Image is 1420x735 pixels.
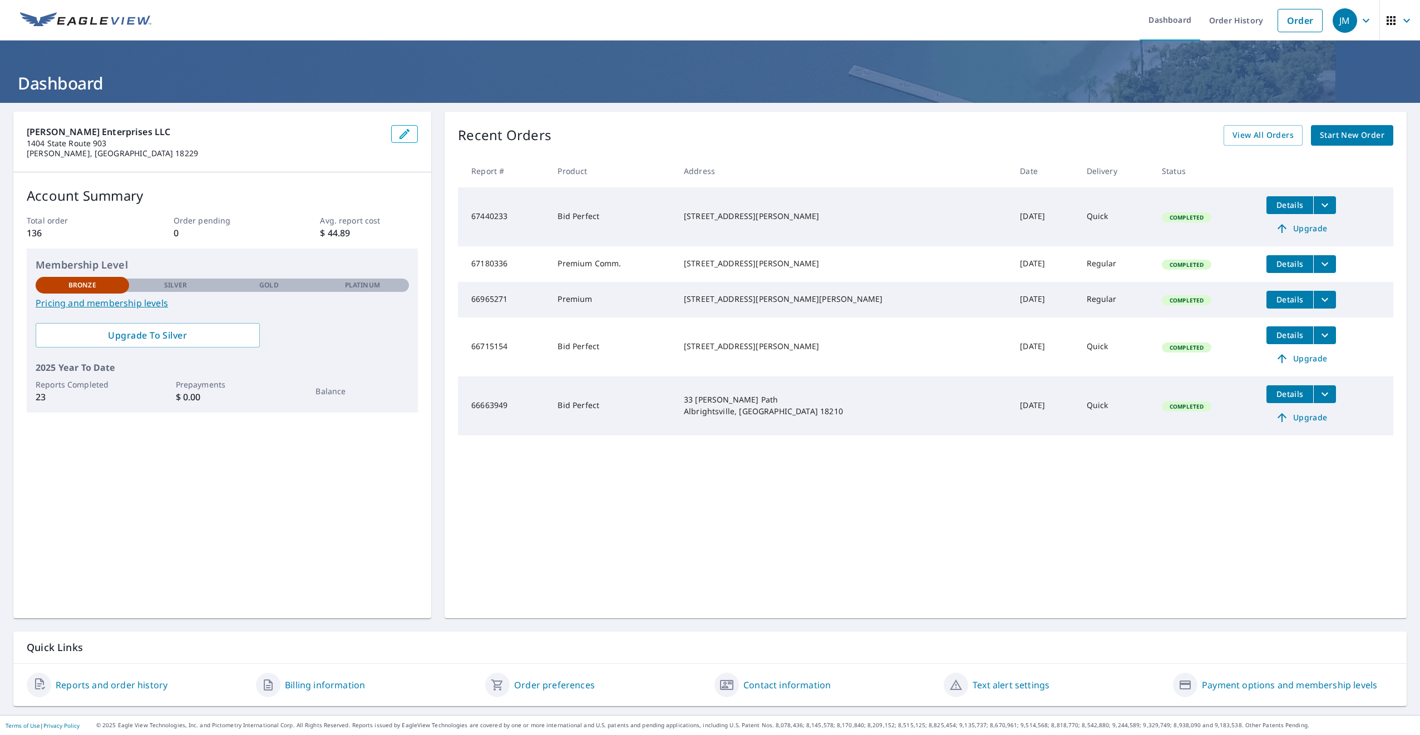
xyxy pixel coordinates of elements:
a: Contact information [743,678,831,692]
a: Order preferences [514,678,595,692]
p: Recent Orders [458,125,551,146]
span: Details [1273,259,1306,269]
p: Quick Links [27,640,1393,654]
td: Quick [1078,187,1153,246]
td: Premium Comm. [549,246,675,282]
td: [DATE] [1011,246,1077,282]
th: Delivery [1078,155,1153,187]
p: $ 0.00 [176,390,269,404]
p: 1404 State Route 903 [27,138,382,148]
span: Details [1273,330,1306,340]
p: 23 [36,390,129,404]
td: Regular [1078,246,1153,282]
button: filesDropdownBtn-67440233 [1313,196,1336,214]
td: Bid Perfect [549,317,675,376]
button: filesDropdownBtn-66965271 [1313,291,1336,309]
a: Text alert settings [973,678,1049,692]
a: Privacy Policy [43,722,80,729]
td: Regular [1078,282,1153,317]
div: [STREET_ADDRESS][PERSON_NAME][PERSON_NAME] [684,294,1002,305]
a: Pricing and membership levels [36,296,409,310]
td: 67440233 [458,187,549,246]
a: View All Orders [1224,125,1303,146]
span: Upgrade To Silver [45,329,251,341]
a: Upgrade [1266,220,1336,237]
img: EV Logo [20,12,151,29]
p: Silver [164,280,188,290]
span: View All Orders [1232,128,1294,142]
button: detailsBtn-66965271 [1266,291,1313,309]
a: Upgrade [1266,350,1336,367]
p: 136 [27,226,125,240]
a: Start New Order [1311,125,1393,146]
p: Balance [315,385,409,397]
td: Bid Perfect [549,376,675,435]
div: [STREET_ADDRESS][PERSON_NAME] [684,258,1002,269]
p: 0 [174,226,272,240]
p: Prepayments [176,379,269,390]
th: Address [675,155,1011,187]
h1: Dashboard [13,72,1407,95]
p: [PERSON_NAME] Enterprises LLC [27,125,382,138]
td: 67180336 [458,246,549,282]
button: detailsBtn-67440233 [1266,196,1313,214]
span: Upgrade [1273,222,1329,235]
p: Account Summary [27,186,418,206]
td: Quick [1078,317,1153,376]
p: Reports Completed [36,379,129,390]
p: Avg. report cost [320,215,418,226]
a: Order [1278,9,1323,32]
button: filesDropdownBtn-66663949 [1313,385,1336,403]
td: Premium [549,282,675,317]
td: 66663949 [458,376,549,435]
td: [DATE] [1011,317,1077,376]
button: detailsBtn-67180336 [1266,255,1313,273]
td: [DATE] [1011,187,1077,246]
button: detailsBtn-66663949 [1266,385,1313,403]
p: Platinum [345,280,380,290]
a: Billing information [285,678,365,692]
td: [DATE] [1011,376,1077,435]
span: Start New Order [1320,128,1384,142]
span: Details [1273,200,1306,210]
td: 66965271 [458,282,549,317]
p: Order pending [174,215,272,226]
th: Product [549,155,675,187]
p: [PERSON_NAME], [GEOGRAPHIC_DATA] 18229 [27,148,382,158]
a: Upgrade [1266,409,1336,426]
span: Completed [1163,213,1210,221]
div: JM [1333,8,1357,33]
a: Payment options and membership levels [1202,678,1377,692]
button: detailsBtn-66715154 [1266,326,1313,344]
a: Terms of Use [6,722,40,729]
span: Completed [1163,261,1210,269]
span: Completed [1163,296,1210,304]
td: Bid Perfect [549,187,675,246]
th: Date [1011,155,1077,187]
p: Bronze [68,280,96,290]
span: Details [1273,294,1306,305]
p: $ 44.89 [320,226,418,240]
p: Gold [259,280,278,290]
th: Report # [458,155,549,187]
p: © 2025 Eagle View Technologies, Inc. and Pictometry International Corp. All Rights Reserved. Repo... [96,721,1414,729]
span: Completed [1163,403,1210,410]
td: [DATE] [1011,282,1077,317]
a: Reports and order history [56,678,167,692]
span: Upgrade [1273,411,1329,424]
div: [STREET_ADDRESS][PERSON_NAME] [684,341,1002,352]
p: Membership Level [36,257,409,272]
button: filesDropdownBtn-66715154 [1313,326,1336,344]
p: Total order [27,215,125,226]
div: [STREET_ADDRESS][PERSON_NAME] [684,211,1002,222]
span: Upgrade [1273,352,1329,365]
p: | [6,722,80,729]
span: Details [1273,389,1306,399]
td: Quick [1078,376,1153,435]
th: Status [1153,155,1258,187]
p: 2025 Year To Date [36,361,409,374]
button: filesDropdownBtn-67180336 [1313,255,1336,273]
span: Completed [1163,344,1210,351]
div: 33 [PERSON_NAME] Path Albrightsville, [GEOGRAPHIC_DATA] 18210 [684,394,1002,416]
a: Upgrade To Silver [36,323,260,347]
